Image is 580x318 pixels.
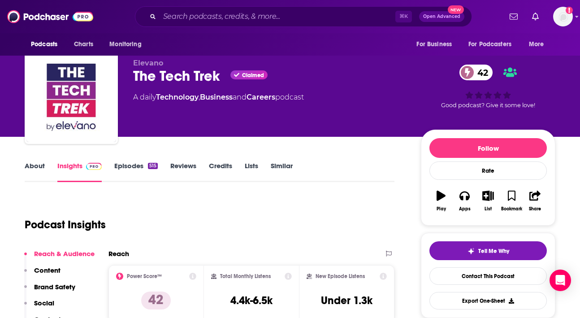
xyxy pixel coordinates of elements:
[133,59,163,67] span: Elevano
[485,206,492,212] div: List
[421,59,555,114] div: 42Good podcast? Give it some love!
[57,161,102,182] a: InsightsPodchaser Pro
[550,270,571,291] div: Open Intercom Messenger
[453,185,476,217] button: Apps
[220,273,271,279] h2: Total Monthly Listens
[25,218,106,231] h1: Podcast Insights
[467,248,475,255] img: tell me why sparkle
[247,93,275,101] a: Careers
[423,14,460,19] span: Open Advanced
[34,266,61,274] p: Content
[34,283,75,291] p: Brand Safety
[141,292,171,309] p: 42
[523,36,555,53] button: open menu
[429,138,547,158] button: Follow
[429,267,547,285] a: Contact This Podcast
[468,65,493,80] span: 42
[242,73,264,78] span: Claimed
[529,206,541,212] div: Share
[24,249,95,266] button: Reach & Audience
[553,7,573,26] button: Show profile menu
[148,163,158,169] div: 515
[410,36,463,53] button: open menu
[524,185,547,217] button: Share
[395,11,412,22] span: ⌘ K
[135,6,472,27] div: Search podcasts, credits, & more...
[553,7,573,26] span: Logged in as danikarchmer
[127,273,162,279] h2: Power Score™
[566,7,573,14] svg: Add a profile image
[429,292,547,309] button: Export One-Sheet
[429,161,547,180] div: Rate
[199,93,200,101] span: ,
[25,161,45,182] a: About
[230,294,273,307] h3: 4.4k-6.5k
[529,38,544,51] span: More
[160,9,395,24] input: Search podcasts, credits, & more...
[200,93,233,101] a: Business
[271,161,293,182] a: Similar
[34,299,54,307] p: Social
[429,241,547,260] button: tell me why sparkleTell Me Why
[170,161,196,182] a: Reviews
[233,93,247,101] span: and
[500,185,523,217] button: Bookmark
[321,294,372,307] h3: Under 1.3k
[459,206,471,212] div: Apps
[108,249,129,258] h2: Reach
[316,273,365,279] h2: New Episode Listens
[459,65,493,80] a: 42
[501,206,522,212] div: Bookmark
[468,38,511,51] span: For Podcasters
[26,52,116,142] img: The Tech Trek
[156,93,199,101] a: Technology
[553,7,573,26] img: User Profile
[34,249,95,258] p: Reach & Audience
[245,161,258,182] a: Lists
[463,36,524,53] button: open menu
[24,299,54,315] button: Social
[24,266,61,283] button: Content
[429,185,453,217] button: Play
[528,9,542,24] a: Show notifications dropdown
[419,11,464,22] button: Open AdvancedNew
[448,5,464,14] span: New
[68,36,99,53] a: Charts
[86,163,102,170] img: Podchaser Pro
[133,92,304,103] div: A daily podcast
[209,161,232,182] a: Credits
[109,38,141,51] span: Monitoring
[114,161,158,182] a: Episodes515
[441,102,535,109] span: Good podcast? Give it some love!
[74,38,93,51] span: Charts
[506,9,521,24] a: Show notifications dropdown
[437,206,446,212] div: Play
[476,185,500,217] button: List
[31,38,57,51] span: Podcasts
[416,38,452,51] span: For Business
[25,36,69,53] button: open menu
[478,248,509,255] span: Tell Me Why
[7,8,93,25] img: Podchaser - Follow, Share and Rate Podcasts
[24,283,75,299] button: Brand Safety
[103,36,153,53] button: open menu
